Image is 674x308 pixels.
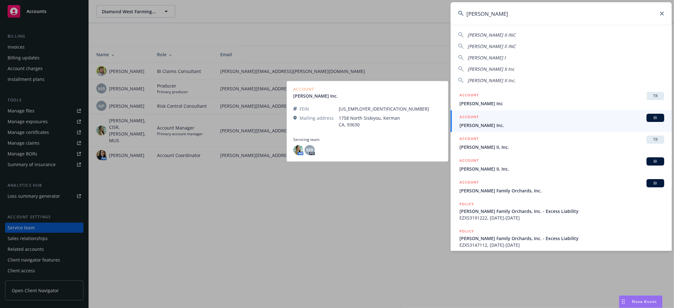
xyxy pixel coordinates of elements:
div: Drag to move [619,296,627,308]
span: EZXS3191222, [DATE]-[DATE] [459,214,664,221]
h5: ACCOUNT [459,179,479,187]
span: [PERSON_NAME] Family Orchards, Inc. - Excess Liability [459,208,664,214]
span: BI [649,159,662,164]
span: [PERSON_NAME] II, Inc. [459,144,664,150]
a: ACCOUNTBI[PERSON_NAME] II, Inc. [451,154,672,176]
a: ACCOUNTTR[PERSON_NAME] Inc [451,88,672,110]
h5: POLICY [459,228,474,234]
span: TR [649,137,662,142]
span: [PERSON_NAME] ll INC [468,43,516,49]
span: [PERSON_NAME] II, Inc. [459,166,664,172]
span: [PERSON_NAME] I [468,55,506,61]
a: ACCOUNTBI[PERSON_NAME] Inc. [451,110,672,132]
h5: POLICY [459,201,474,207]
a: POLICY[PERSON_NAME] Family Orchards, Inc. - Excess LiabilityEZXS3191222, [DATE]-[DATE] [451,197,672,225]
a: ACCOUNTBI[PERSON_NAME] Family Orchards, Inc. [451,176,672,197]
button: Nova Assist [619,295,663,308]
a: POLICY[PERSON_NAME] Family Orchards, Inc. - Excess LiabilityEZXS3147112, [DATE]-[DATE] [451,225,672,252]
span: [PERSON_NAME] Family Orchards, Inc. - Excess Liability [459,235,664,242]
span: EZXS3147112, [DATE]-[DATE] [459,242,664,248]
h5: ACCOUNT [459,114,479,121]
a: ACCOUNTTR[PERSON_NAME] II, Inc. [451,132,672,154]
span: [PERSON_NAME] II Inc [468,66,514,72]
span: BI [649,180,662,186]
input: Search... [451,2,672,25]
span: [PERSON_NAME] II Inc. [468,77,516,83]
span: [PERSON_NAME] Inc [459,100,664,107]
h5: ACCOUNT [459,136,479,143]
span: [PERSON_NAME] Family Orchards, Inc. [459,187,664,194]
span: [PERSON_NAME] Inc. [459,122,664,129]
span: Nova Assist [632,299,657,304]
h5: ACCOUNT [459,157,479,165]
h5: ACCOUNT [459,92,479,100]
span: [PERSON_NAME] II INC [468,32,516,38]
span: BI [649,115,662,121]
span: TR [649,93,662,99]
